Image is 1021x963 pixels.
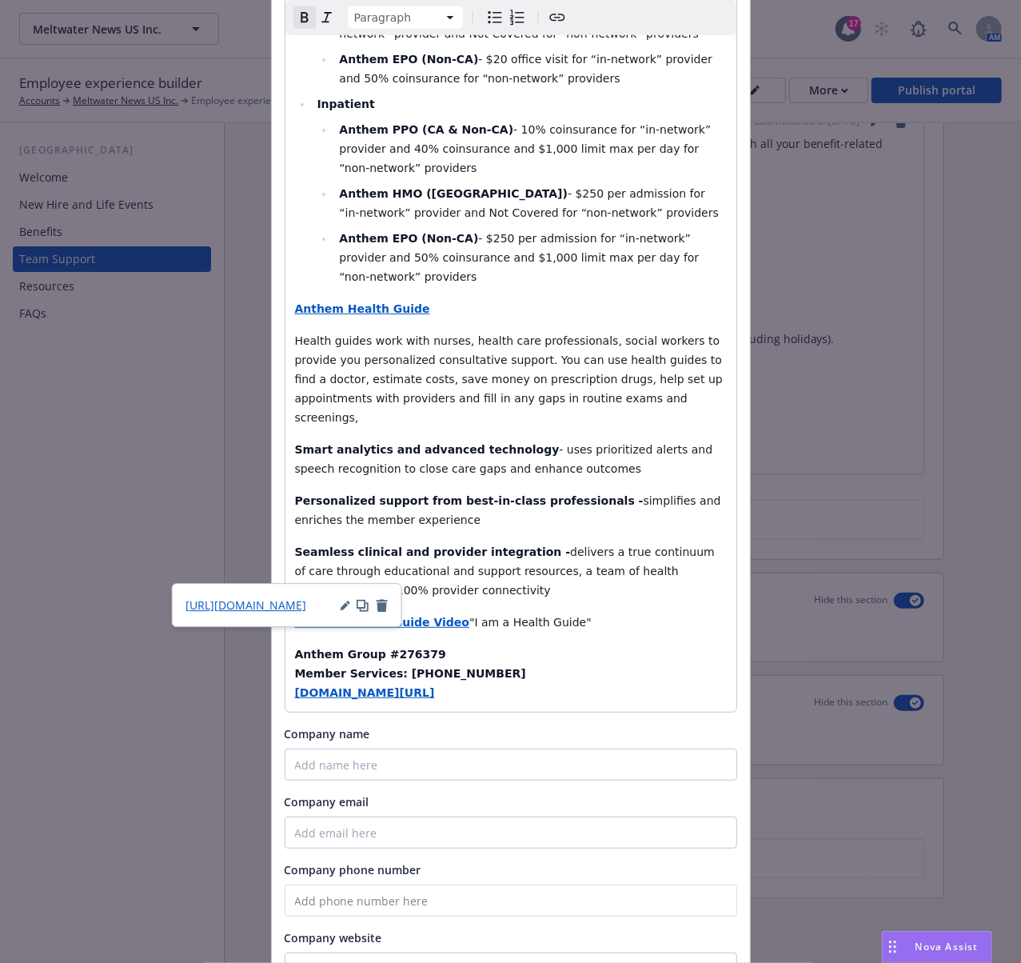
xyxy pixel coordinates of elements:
[285,794,369,809] span: Company email
[295,334,727,424] span: Health guides work with nurses, health care professionals, social workers to provide you personal...
[339,232,702,283] span: - $250 per admission for “in-network” provider and 50% coinsurance and $1,000 limit max per day f...
[484,6,506,29] button: Bulleted list
[339,123,714,174] span: - 10% coinsurance for “in-network” provider and 40% coinsurance and $1,000 limit max per day for ...
[295,667,526,680] strong: Member Services: [PHONE_NUMBER]
[316,6,338,29] button: Italic
[546,6,568,29] button: Create link
[339,53,716,85] span: - $20 office visit for “in-network” provider and 50% coinsurance for “non-network” providers
[339,123,513,136] strong: Anthem PPO (CA & Non-CA)
[339,187,568,200] strong: Anthem HMO ([GEOGRAPHIC_DATA])
[285,930,382,945] span: Company website
[469,616,592,629] span: "I am a Health Guide"
[293,6,316,29] button: Remove bold
[295,494,644,507] strong: Personalized support from best-in-class professionals -
[285,817,737,849] input: Add email here
[185,597,306,613] a: [URL][DOMAIN_NAME]
[915,940,979,953] span: Nova Assist
[295,545,719,597] span: delivers a true continuum of care through educational and support resources, a team of health pro...
[285,749,737,781] input: Add name here
[295,302,430,315] a: Anthem Health Guide
[339,53,478,66] strong: Anthem EPO (Non-CA)
[317,98,374,110] strong: Inpatient
[484,6,528,29] div: toggle group
[295,545,571,558] strong: Seamless clinical and provider integration -
[882,931,992,963] button: Nova Assist
[295,443,560,456] strong: Smart analytics and advanced technology
[883,932,903,962] div: Drag to move
[506,6,528,29] button: Numbered list
[295,648,446,661] strong: Anthem Group #276379
[285,862,421,877] span: Company phone number
[348,6,463,29] button: Block type
[339,232,478,245] strong: Anthem EPO (Non-CA)
[295,686,435,699] a: [DOMAIN_NAME][URL]
[285,726,370,741] span: Company name
[285,885,737,917] input: Add phone number here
